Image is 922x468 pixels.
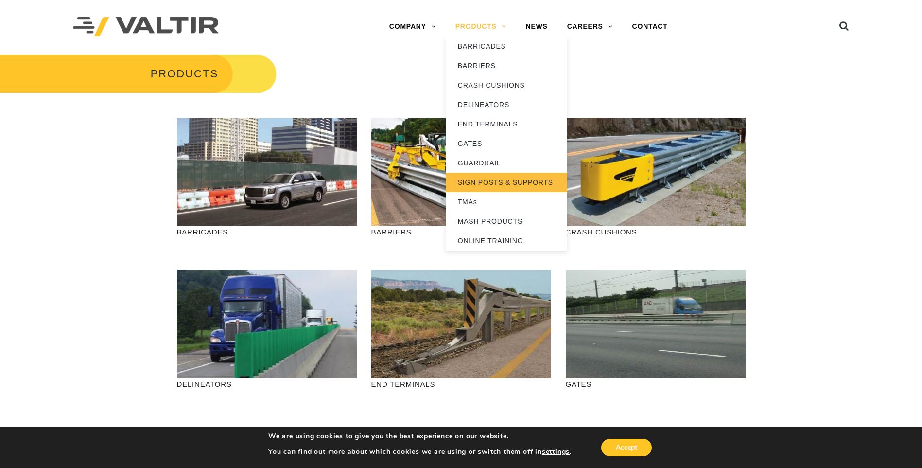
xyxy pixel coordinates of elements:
[446,231,567,251] a: ONLINE TRAINING
[446,17,516,36] a: PRODUCTS
[371,226,551,237] p: BARRIERS
[446,173,567,192] a: SIGN POSTS & SUPPORTS
[516,17,557,36] a: NEWS
[446,134,567,153] a: GATES
[268,432,572,441] p: We are using cookies to give you the best experience on our website.
[177,226,357,237] p: BARRICADES
[446,212,567,231] a: MASH PRODUCTS
[557,17,623,36] a: CAREERS
[446,192,567,212] a: TMAs
[542,448,570,456] button: settings
[601,439,652,456] button: Accept
[566,378,746,390] p: GATES
[446,95,567,114] a: DELINEATORS
[380,17,446,36] a: COMPANY
[446,75,567,95] a: CRASH CUSHIONS
[177,378,357,390] p: DELINEATORS
[371,378,551,390] p: END TERMINALS
[446,36,567,56] a: BARRICADES
[268,448,572,456] p: You can find out more about which cookies we are using or switch them off in .
[446,56,567,75] a: BARRIERS
[566,226,746,237] p: CRASH CUSHIONS
[446,153,567,173] a: GUARDRAIL
[446,114,567,134] a: END TERMINALS
[623,17,678,36] a: CONTACT
[73,17,219,37] img: Valtir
